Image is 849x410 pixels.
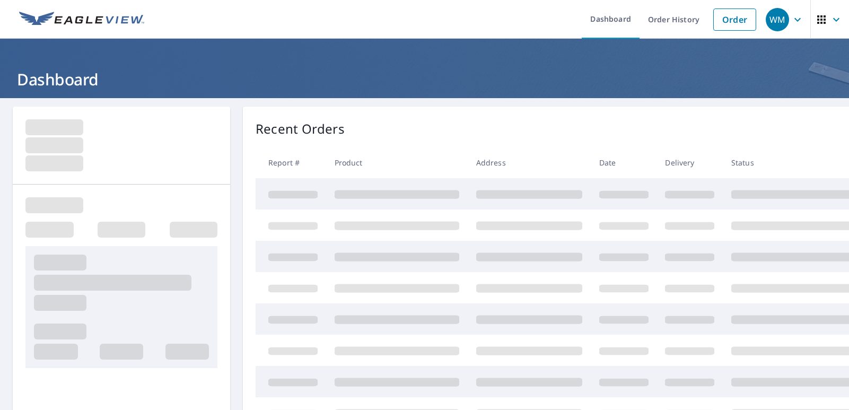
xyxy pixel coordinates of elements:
[766,8,789,31] div: WM
[657,147,723,178] th: Delivery
[468,147,591,178] th: Address
[713,8,756,31] a: Order
[256,147,326,178] th: Report #
[326,147,468,178] th: Product
[591,147,657,178] th: Date
[13,68,836,90] h1: Dashboard
[256,119,345,138] p: Recent Orders
[19,12,144,28] img: EV Logo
